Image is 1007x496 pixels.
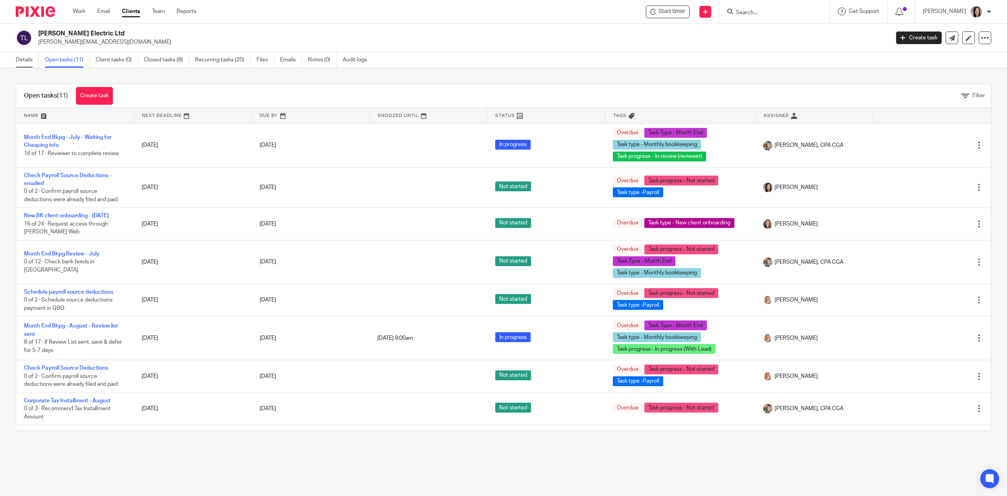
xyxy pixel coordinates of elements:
[152,7,165,15] a: Team
[613,288,642,298] span: Overdue
[613,320,642,330] span: Overdue
[378,113,419,118] span: Snoozed Until
[24,189,118,202] span: 0 of 2 · Confirm payroll source deductions were already filed and paid
[613,256,675,266] span: Task Type - Month End
[24,135,111,148] a: Month End Bkpg - July - Waiting for Chequing info
[644,288,718,298] span: Task progress - Not started
[763,141,773,150] img: Chrissy%20McGale%20Bio%20Pic%201.jpg
[495,113,515,118] span: Status
[972,93,985,98] span: Filter
[495,294,531,304] span: Not started
[613,376,663,386] span: Task type -Payroll
[134,240,251,284] td: [DATE]
[260,221,276,227] span: [DATE]
[38,30,715,38] h2: [PERSON_NAME] Electric Ltd
[775,334,818,342] span: [PERSON_NAME]
[775,183,818,191] span: [PERSON_NAME]
[144,52,189,68] a: Closed tasks (8)
[613,403,642,413] span: Overdue
[613,218,642,228] span: Overdue
[495,181,531,191] span: Not started
[260,185,276,190] span: [DATE]
[24,213,109,218] a: New BK client onboarding - [DATE]
[495,256,531,266] span: Not started
[775,296,818,304] span: [PERSON_NAME]
[24,374,118,387] span: 0 of 2 · Confirm payroll source deductions were already filed and paid
[256,52,274,68] a: Files
[260,297,276,303] span: [DATE]
[613,332,701,342] span: Task type - Monthly bookkeeping
[24,92,68,100] h1: Open tasks
[923,7,966,15] p: [PERSON_NAME]
[613,140,701,150] span: Task type - Monthly bookkeeping
[76,87,113,105] a: Create task
[644,218,734,228] span: Task type - New client onboarding
[134,284,251,316] td: [DATE]
[763,183,773,192] img: Danielle%20photo.jpg
[495,140,531,150] span: In progress
[260,259,276,265] span: [DATE]
[658,7,685,16] span: Start timer
[134,316,251,360] td: [DATE]
[260,335,276,341] span: [DATE]
[57,93,68,99] span: (11)
[646,6,690,18] div: TG Schulz Electric Ltd
[644,176,718,185] span: Task progress - Not started
[16,30,32,46] img: svg%3E
[613,365,642,374] span: Overdue
[849,9,879,14] span: Get Support
[308,52,337,68] a: Notes (0)
[24,339,122,353] span: 8 of 17 · If Review List sent, save & defer for 5-7 days
[134,167,251,208] td: [DATE]
[495,370,531,380] span: Not started
[644,403,718,413] span: Task progress - Not started
[195,52,251,68] a: Recurring tasks (20)
[280,52,302,68] a: Emails
[24,289,113,295] a: Schedule payroll source deductions
[763,372,773,381] img: Screenshot%202025-09-16%20114050.png
[644,365,718,374] span: Task progress - Not started
[24,173,111,186] a: Check Payroll Source Deductions - emailed
[24,406,111,420] span: 0 of 3 · Recommend Tax Installment Amount
[613,268,701,278] span: Task type - Monthly bookkeeping
[775,405,843,413] span: [PERSON_NAME], CPA CGA
[613,344,716,354] span: Task progress - In progress (With Lead)
[24,323,118,337] a: Month End Bkpg - August - Review list sent
[495,332,531,342] span: In progress
[377,335,413,341] span: [DATE] 9:00am
[613,152,706,161] span: Task progress - In review (reviewer)
[260,406,276,411] span: [DATE]
[763,257,773,267] img: Chrissy%20McGale%20Bio%20Pic%201.jpg
[24,398,111,403] a: Corporate Tax Installment - August
[96,52,138,68] a: Client tasks (0)
[343,52,373,68] a: Audit logs
[896,31,942,44] a: Create task
[775,220,818,228] span: [PERSON_NAME]
[24,151,119,156] span: 16 of 17 · Reviewer to complete review
[24,221,108,235] span: 16 of 24 · Request access through [PERSON_NAME] Web
[613,128,642,138] span: Overdue
[735,9,806,17] input: Search
[613,300,663,310] span: Task type -Payroll
[775,141,843,149] span: [PERSON_NAME], CPA CGA
[260,374,276,379] span: [DATE]
[45,52,90,68] a: Open tasks (11)
[775,258,843,266] span: [PERSON_NAME], CPA CGA
[24,365,108,371] a: Check Payroll Source Deductions
[613,244,642,254] span: Overdue
[763,219,773,229] img: IMG_7896.JPG
[644,128,707,138] span: Task Type - Month End
[16,6,55,17] img: Pixie
[495,218,531,228] span: Not started
[177,7,196,15] a: Reports
[24,259,94,273] span: 0 of 12 · Check bank feeds in [GEOGRAPHIC_DATA]
[970,6,983,18] img: Danielle%20photo.jpg
[495,403,531,413] span: Not started
[134,124,251,167] td: [DATE]
[613,187,663,197] span: Task type -Payroll
[763,404,773,413] img: Chrissy%20McGale%20Bio%20Pic%201.jpg
[73,7,85,15] a: Work
[763,295,773,305] img: Screenshot%202025-09-16%20114050.png
[763,333,773,343] img: Screenshot%202025-09-16%20114050.png
[260,143,276,148] span: [DATE]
